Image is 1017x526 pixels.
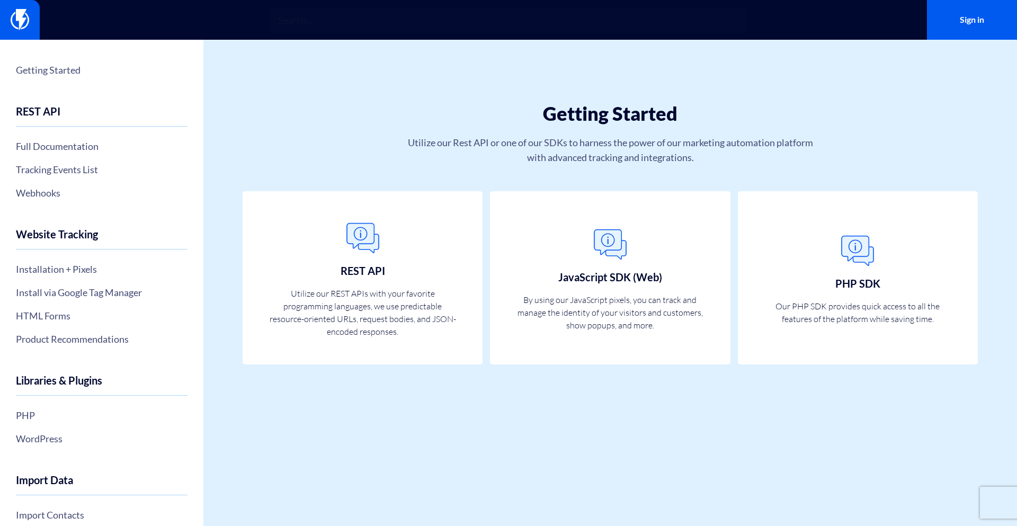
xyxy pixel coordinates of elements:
h4: Website Tracking [16,228,188,249]
img: General.png [342,217,384,260]
p: Utilize our Rest API or one of our SDKs to harness the power of our marketing automation platform... [404,135,816,165]
a: REST API Utilize our REST APIs with your favorite programming languages, we use predictable resou... [243,191,483,364]
input: Search... [270,8,747,32]
h4: Libraries & Plugins [16,375,188,396]
a: Install via Google Tag Manager [16,283,188,301]
a: JavaScript SDK (Web) By using our JavaScript pixels, you can track and manage the identity of you... [490,191,730,364]
img: General.png [836,230,879,272]
h1: Getting Started [267,103,953,124]
a: Import Contacts [16,506,188,524]
a: Full Documentation [16,137,188,155]
p: Utilize our REST APIs with your favorite programming languages, we use predictable resource-orien... [269,287,457,338]
img: General.png [589,224,631,266]
p: By using our JavaScript pixels, you can track and manage the identity of your visitors and custom... [516,293,704,332]
a: Webhooks [16,184,188,202]
a: Installation + Pixels [16,260,188,278]
h3: REST API [341,265,385,277]
h3: PHP SDK [835,278,880,289]
a: Product Recommendations [16,330,188,348]
a: Getting Started [16,61,188,79]
a: Tracking Events List [16,161,188,179]
h4: Import Data [16,474,188,495]
h4: REST API [16,105,188,127]
h3: JavaScript SDK (Web) [558,271,662,283]
a: HTML Forms [16,307,188,325]
a: PHP SDK Our PHP SDK provides quick access to all the features of the platform while saving time. [738,191,978,364]
a: WordPress [16,430,188,448]
p: Our PHP SDK provides quick access to all the features of the platform while saving time. [764,300,951,325]
a: PHP [16,406,188,424]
